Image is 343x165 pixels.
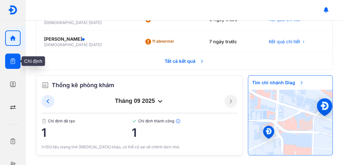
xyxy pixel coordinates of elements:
img: info.7e716105.svg [176,119,181,124]
span: [DEMOGRAPHIC_DATA] [44,42,87,47]
span: Tất cả kết quả [161,54,208,68]
div: tháng 09 2025 [54,97,224,105]
div: 7 ngày trước [201,31,261,53]
span: [DATE] [89,20,102,25]
div: [PERSON_NAME] [44,36,129,42]
span: Thống kê phòng khám [52,81,114,90]
span: Kết quả chi tiết [269,38,300,45]
span: Chỉ định thành công [132,119,238,124]
img: document.50c4cfd0.svg [41,119,47,124]
img: checked-green.01cc79e0.svg [132,119,137,124]
img: order.5a6da16c.svg [41,81,49,89]
span: - [87,42,89,47]
span: 1 [132,126,238,139]
span: 1 [41,126,132,139]
img: logo [8,5,18,15]
div: 11 abnormal [144,37,176,47]
span: - [87,20,89,25]
span: Chỉ định đã tạo [41,119,132,124]
div: (*)Dữ liệu mang tính [MEDICAL_DATA] khảo, có thể có sai số chênh lệch nhỏ. [41,144,237,150]
span: [DEMOGRAPHIC_DATA] [44,20,87,25]
span: [DATE] [89,42,102,47]
span: Tìm chi nhánh Diag [248,76,308,90]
